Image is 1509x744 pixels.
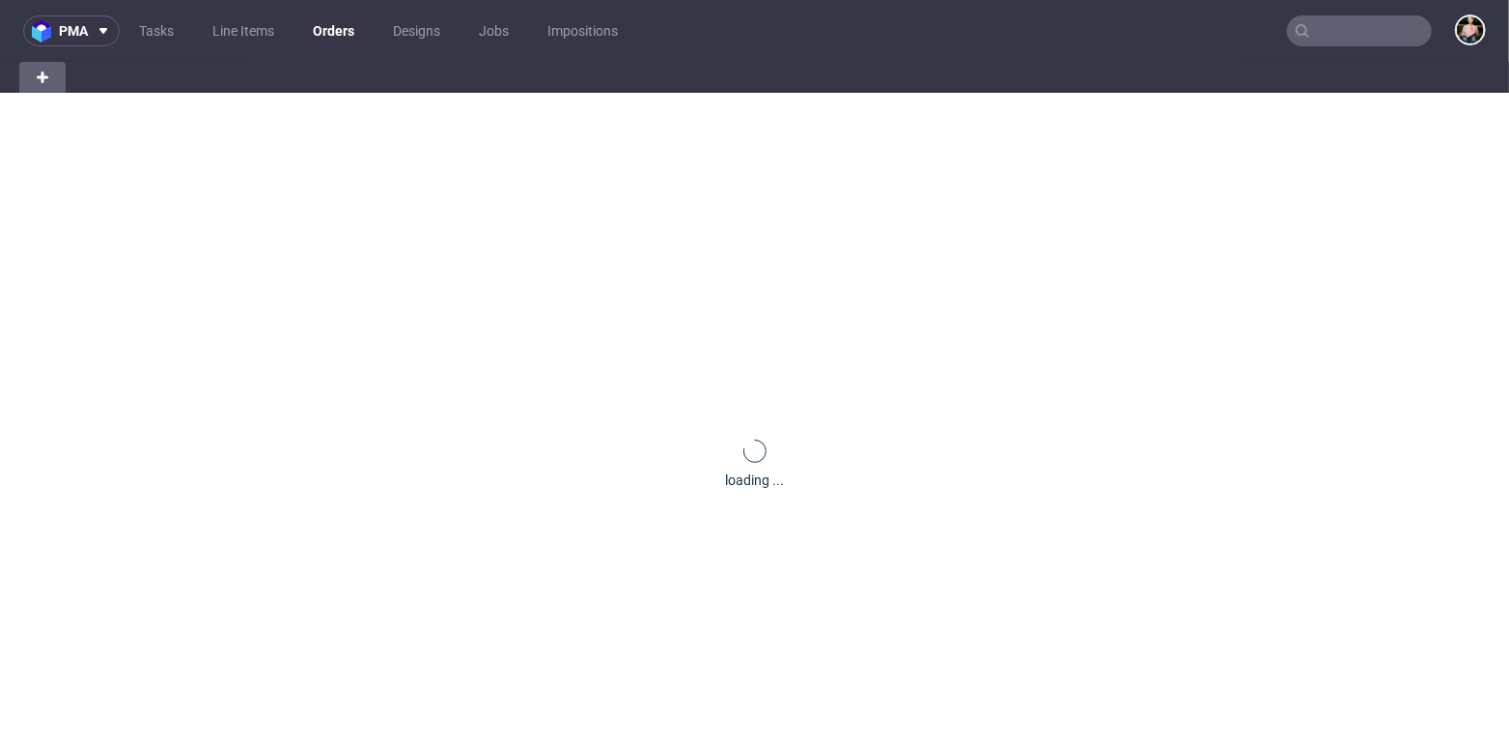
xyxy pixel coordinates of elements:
[1457,16,1484,43] img: Marta Tomaszewska
[467,15,520,46] a: Jobs
[201,15,286,46] a: Line Items
[301,15,366,46] a: Orders
[127,15,185,46] a: Tasks
[23,15,120,46] button: pma
[536,15,629,46] a: Impositions
[381,15,452,46] a: Designs
[32,20,59,43] img: logo
[59,24,88,38] span: pma
[725,471,784,490] div: loading ...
